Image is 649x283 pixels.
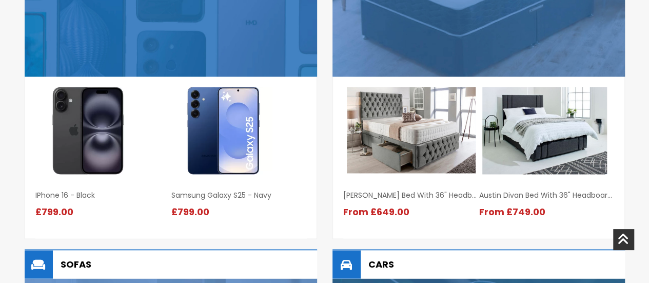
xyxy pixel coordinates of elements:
[347,87,476,174] img: single-product
[343,207,414,217] a: From £649.00
[35,207,77,217] a: £799.00
[482,87,607,174] img: single-product
[171,190,306,200] a: Samsung Galaxy S25 - Navy
[35,205,77,218] span: £799.00
[25,250,317,278] h2: Sofas
[171,205,213,218] span: £799.00
[343,205,414,218] span: From £649.00
[479,207,549,217] a: From £749.00
[479,205,549,218] span: From £749.00
[35,190,171,200] a: iPhone 16 - Black
[332,250,625,278] h2: Cars
[174,87,273,174] img: single-product
[39,87,137,174] img: single-product
[479,190,614,200] a: Austin Divan Bed with 36" Headboard and 2000 Pocket Spring Mattress
[171,207,213,217] a: £799.00
[343,190,479,200] a: [PERSON_NAME] Bed with 36" Headboard, 2 Drawer Storage and Jubilee Mattress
